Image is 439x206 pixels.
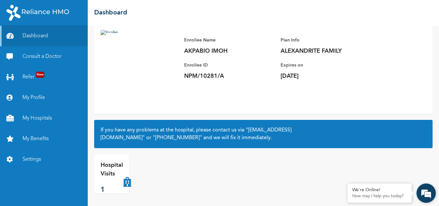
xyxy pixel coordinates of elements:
div: Minimize live chat window [105,3,121,19]
p: Plan Info [281,36,371,44]
div: We're Online! [352,187,407,193]
div: Chat with us now [33,36,108,44]
span: Conversation [3,184,63,188]
p: ALEXANDRITE FAMILY [281,47,371,55]
textarea: Type your message and hit 'Enter' [3,150,122,173]
p: How may I help you today? [352,194,407,199]
span: New [36,72,44,78]
p: Enrollee Name [184,36,274,44]
h2: If you have any problems at the hospital, please contact us via or and we will fix it immediately. [101,126,426,142]
img: d_794563401_company_1708531726252_794563401 [12,32,26,48]
p: 1 [101,185,123,195]
p: NPM/10281/A [184,72,274,80]
p: [DATE] [281,72,371,80]
p: Hospital Visits [101,161,123,178]
div: FAQs [63,173,123,193]
p: Expires on [281,61,371,69]
h2: Dashboard [94,8,127,18]
img: RelianceHMO's Logo [6,5,69,21]
p: AKPABIO IMOH [184,47,274,55]
a: "[PHONE_NUMBER]" [153,135,202,140]
img: Enrollee [101,30,178,107]
span: We're online! [37,68,89,133]
p: Enrollee ID [184,61,274,69]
